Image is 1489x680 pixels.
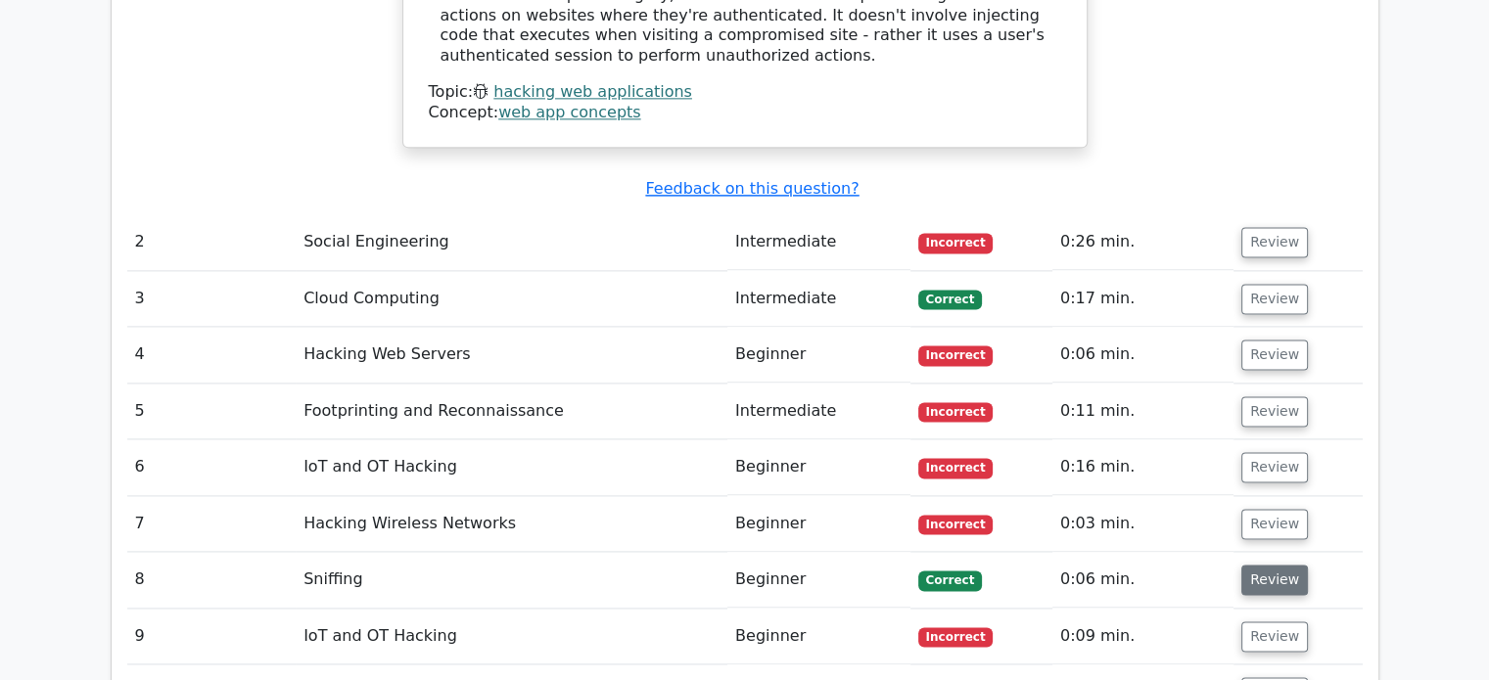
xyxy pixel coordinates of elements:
[1241,509,1308,539] button: Review
[727,496,910,552] td: Beginner
[127,271,297,327] td: 3
[429,103,1061,123] div: Concept:
[918,233,994,252] span: Incorrect
[918,402,994,422] span: Incorrect
[127,496,297,552] td: 7
[918,290,982,309] span: Correct
[296,496,727,552] td: Hacking Wireless Networks
[1241,452,1308,482] button: Review
[429,82,1061,103] div: Topic:
[727,384,910,439] td: Intermediate
[296,439,727,495] td: IoT and OT Hacking
[127,552,297,608] td: 8
[296,327,727,383] td: Hacking Web Servers
[727,271,910,327] td: Intermediate
[1241,621,1308,652] button: Review
[296,384,727,439] td: Footprinting and Reconnaissance
[918,627,994,647] span: Incorrect
[1052,271,1233,327] td: 0:17 min.
[1241,565,1308,595] button: Review
[918,570,982,590] span: Correct
[296,609,727,664] td: IoT and OT Hacking
[727,214,910,270] td: Intermediate
[1241,396,1308,427] button: Review
[918,458,994,477] span: Incorrect
[918,345,994,365] span: Incorrect
[1052,214,1233,270] td: 0:26 min.
[1052,552,1233,608] td: 0:06 min.
[1241,284,1308,314] button: Review
[296,552,727,608] td: Sniffing
[493,82,692,101] a: hacking web applications
[1052,609,1233,664] td: 0:09 min.
[127,439,297,495] td: 6
[296,271,727,327] td: Cloud Computing
[498,103,641,121] a: web app concepts
[1052,327,1233,383] td: 0:06 min.
[645,179,859,198] a: Feedback on this question?
[127,327,297,383] td: 4
[727,552,910,608] td: Beginner
[127,214,297,270] td: 2
[727,439,910,495] td: Beginner
[727,609,910,664] td: Beginner
[918,515,994,534] span: Incorrect
[1052,496,1233,552] td: 0:03 min.
[296,214,727,270] td: Social Engineering
[127,384,297,439] td: 5
[1052,384,1233,439] td: 0:11 min.
[1241,227,1308,257] button: Review
[127,609,297,664] td: 9
[727,327,910,383] td: Beginner
[1241,340,1308,370] button: Review
[1052,439,1233,495] td: 0:16 min.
